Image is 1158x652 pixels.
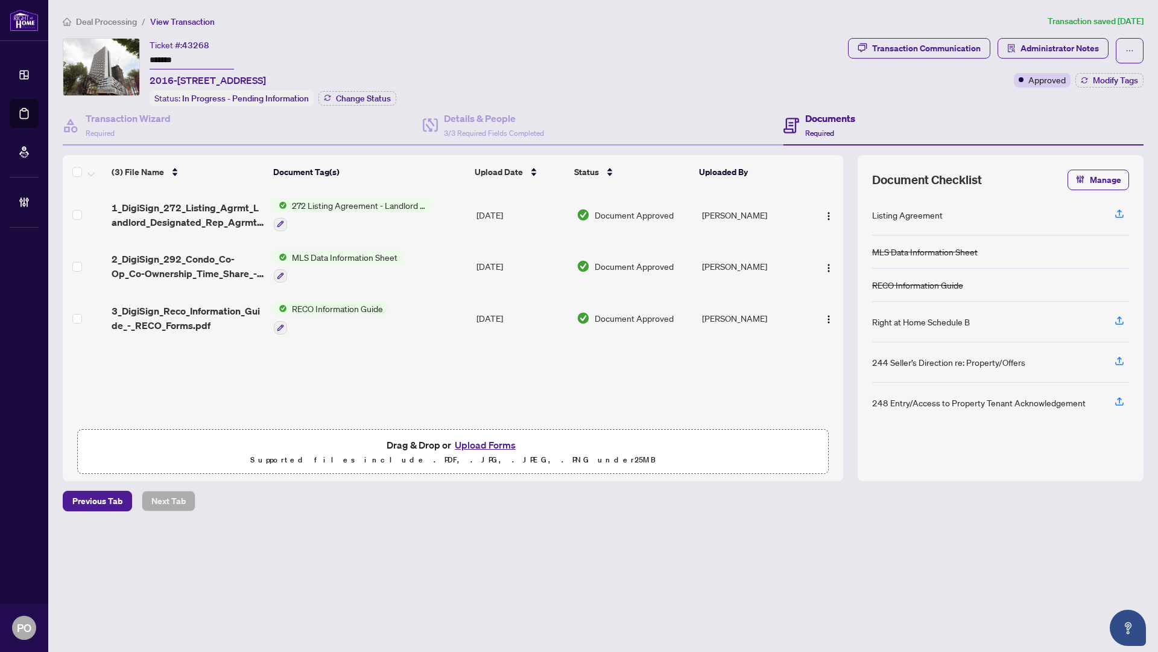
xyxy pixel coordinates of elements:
button: Next Tab [142,491,195,511]
img: Status Icon [274,302,287,315]
span: In Progress - Pending Information [182,93,309,104]
th: Status [569,155,694,189]
span: (3) File Name [112,165,164,179]
p: Supported files include .PDF, .JPG, .JPEG, .PNG under 25 MB [85,453,821,467]
button: Logo [819,257,838,276]
span: 3/3 Required Fields Completed [444,129,544,138]
span: Approved [1028,73,1066,86]
div: RECO Information Guide [872,278,963,292]
img: Logo [824,315,834,324]
span: ellipsis [1125,46,1134,55]
span: Upload Date [475,165,523,179]
button: Status IconRECO Information Guide [274,302,388,334]
div: 244 Seller’s Direction re: Property/Offers [872,356,1025,369]
span: 1_DigiSign_272_Listing_Agrmt_Landlord_Designated_Rep_Agrmt_Auth_to_Offer_for_Lease_-_PropTx-[PERS... [112,200,264,229]
span: MLS Data Information Sheet [287,251,402,264]
button: Open asap [1110,610,1146,646]
td: [PERSON_NAME] [697,189,808,241]
span: Manage [1090,170,1121,190]
span: Change Status [336,94,391,103]
td: [DATE] [472,189,572,241]
h4: Documents [805,111,855,126]
div: Right at Home Schedule B [872,315,970,328]
div: MLS Data Information Sheet [872,245,978,258]
button: Upload Forms [451,437,519,453]
td: [PERSON_NAME] [697,292,808,344]
img: IMG-C12265551_1.jpg [63,39,139,95]
span: Status [574,165,599,179]
span: PO [17,619,31,636]
img: Logo [824,263,834,273]
div: Ticket #: [150,38,209,52]
th: (3) File Name [107,155,268,189]
span: 2016-[STREET_ADDRESS] [150,73,266,88]
td: [DATE] [472,241,572,293]
img: Logo [824,211,834,221]
img: Document Status [577,312,590,325]
th: Document Tag(s) [268,155,470,189]
span: Document Approved [595,312,674,325]
button: Previous Tab [63,491,132,511]
button: Status IconMLS Data Information Sheet [274,251,402,283]
div: Transaction Communication [872,39,981,58]
button: Status Icon272 Listing Agreement - Landlord Designated Representation Agreement Authority to Offe... [274,199,430,231]
div: Status: [150,90,314,106]
th: Upload Date [470,155,569,189]
span: Drag & Drop orUpload FormsSupported files include .PDF, .JPG, .JPEG, .PNG under25MB [78,430,828,475]
th: Uploaded By [694,155,804,189]
img: logo [10,9,39,31]
td: [DATE] [472,292,572,344]
span: View Transaction [150,16,215,27]
span: Required [805,129,834,138]
span: Deal Processing [76,16,137,27]
button: Change Status [318,91,396,106]
article: Transaction saved [DATE] [1048,14,1144,28]
h4: Details & People [444,111,544,126]
span: Required [86,129,115,138]
span: Document Approved [595,260,674,273]
span: 43268 [182,40,209,51]
td: [PERSON_NAME] [697,241,808,293]
span: Modify Tags [1093,76,1138,85]
button: Modify Tags [1075,73,1144,88]
span: home [63,18,71,26]
h4: Transaction Wizard [86,111,171,126]
span: Previous Tab [72,491,122,511]
button: Transaction Communication [848,38,990,59]
button: Logo [819,308,838,328]
span: 3_DigiSign_Reco_Information_Guide_-_RECO_Forms.pdf [112,304,264,333]
span: Document Checklist [872,171,982,188]
img: Document Status [577,260,590,273]
button: Logo [819,205,838,225]
li: / [142,14,145,28]
span: 272 Listing Agreement - Landlord Designated Representation Agreement Authority to Offer for Lease [287,199,430,212]
img: Document Status [577,208,590,222]
button: Administrator Notes [998,38,1109,59]
img: Status Icon [274,251,287,264]
div: 248 Entry/Access to Property Tenant Acknowledgement [872,396,1086,409]
img: Status Icon [274,199,287,212]
span: Drag & Drop or [387,437,519,453]
button: Manage [1068,170,1129,190]
div: Listing Agreement [872,208,943,222]
span: Document Approved [595,208,674,222]
span: 2_DigiSign_292_Condo_Co-Op_Co-Ownership_Time_Share_-_Lease_Sub-Lease_MLS_Data_Information_Form_-_... [112,252,264,281]
span: solution [1007,44,1016,53]
span: Administrator Notes [1020,39,1099,58]
span: RECO Information Guide [287,302,388,315]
